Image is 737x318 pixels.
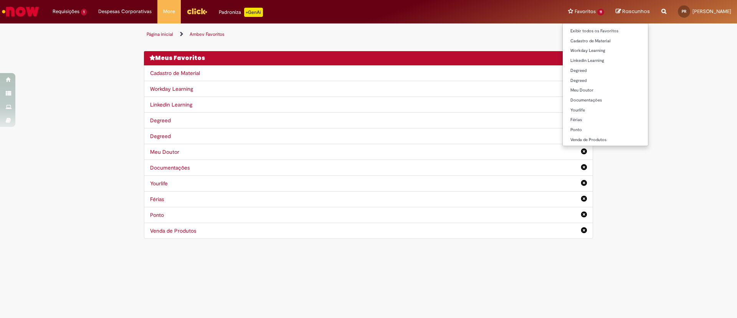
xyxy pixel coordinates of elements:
a: Ambev Favoritos [190,31,225,37]
a: Yourlife [150,180,168,187]
a: Exibir todos os Favoritos [563,27,648,35]
img: ServiceNow [1,4,40,19]
span: PR [682,9,686,14]
a: Ponto [150,211,164,218]
span: Favoritos [575,8,596,15]
span: 1 [81,9,87,15]
a: Rascunhos [616,8,650,15]
span: Rascunhos [622,8,650,15]
span: Meus Favoritos [155,54,205,62]
a: Documentações [563,96,648,105]
a: Degreed [150,133,171,140]
a: Degreed [563,67,648,75]
a: Meu Doutor [150,148,179,155]
ul: Trilhas de página [144,27,593,42]
a: Workday Learning [563,47,648,55]
a: Venda de Produtos [150,227,196,234]
a: Cadastro de Material [563,37,648,45]
span: Despesas Corporativas [98,8,152,15]
a: Ponto [563,126,648,134]
a: Documentações [150,164,190,171]
a: Linkedin Learning [150,101,192,108]
div: Padroniza [219,8,263,17]
a: Workday Learning [150,85,193,92]
ul: Favoritos [562,23,648,146]
a: Férias [150,196,164,203]
a: Yourlife [563,106,648,115]
a: Linkedin Learning [563,57,648,65]
a: Página inicial [147,31,173,37]
p: +GenAi [244,8,263,17]
a: Cadastro de Material [150,70,200,77]
span: Requisições [53,8,79,15]
span: [PERSON_NAME] [692,8,731,15]
span: More [163,8,175,15]
a: Degreed [150,117,171,124]
a: Meu Doutor [563,86,648,95]
a: Venda de Produtos [563,136,648,144]
span: 11 [597,9,604,15]
a: Férias [563,116,648,124]
img: click_logo_yellow_360x200.png [187,5,207,17]
a: Degreed [563,77,648,85]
